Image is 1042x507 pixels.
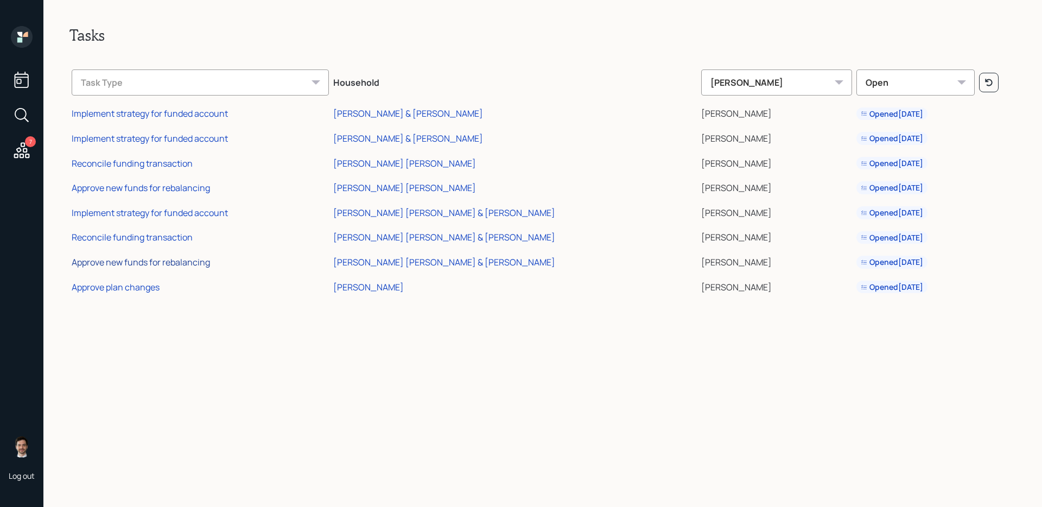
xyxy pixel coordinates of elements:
div: Opened [DATE] [861,282,923,293]
div: Opened [DATE] [861,109,923,119]
div: Implement strategy for funded account [72,207,228,219]
div: Approve plan changes [72,281,160,293]
div: Task Type [72,69,329,96]
div: [PERSON_NAME] [PERSON_NAME] & [PERSON_NAME] [333,207,555,219]
td: [PERSON_NAME] [699,273,854,298]
div: Log out [9,471,35,481]
div: [PERSON_NAME] [PERSON_NAME] & [PERSON_NAME] [333,256,555,268]
div: [PERSON_NAME] [PERSON_NAME] [333,182,476,194]
div: Opened [DATE] [861,232,923,243]
div: Open [856,69,975,96]
div: Implement strategy for funded account [72,107,228,119]
div: Reconcile funding transaction [72,231,193,243]
div: Approve new funds for rebalancing [72,182,210,194]
div: 7 [25,136,36,147]
img: jonah-coleman-headshot.png [11,436,33,458]
div: Opened [DATE] [861,257,923,268]
td: [PERSON_NAME] [699,100,854,125]
td: [PERSON_NAME] [699,248,854,273]
div: [PERSON_NAME] & [PERSON_NAME] [333,107,483,119]
div: [PERSON_NAME] [PERSON_NAME] [333,157,476,169]
td: [PERSON_NAME] [699,224,854,249]
div: [PERSON_NAME] & [PERSON_NAME] [333,132,483,144]
div: Implement strategy for funded account [72,132,228,144]
div: Approve new funds for rebalancing [72,256,210,268]
div: Reconcile funding transaction [72,157,193,169]
td: [PERSON_NAME] [699,174,854,199]
th: Household [331,62,699,100]
td: [PERSON_NAME] [699,124,854,149]
h2: Tasks [69,26,1016,45]
div: Opened [DATE] [861,133,923,144]
div: [PERSON_NAME] [333,281,404,293]
td: [PERSON_NAME] [699,199,854,224]
div: [PERSON_NAME] [701,69,852,96]
div: Opened [DATE] [861,182,923,193]
div: [PERSON_NAME] [PERSON_NAME] & [PERSON_NAME] [333,231,555,243]
td: [PERSON_NAME] [699,149,854,174]
div: Opened [DATE] [861,207,923,218]
div: Opened [DATE] [861,158,923,169]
